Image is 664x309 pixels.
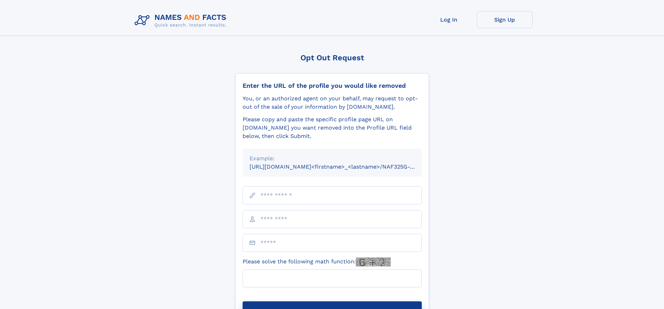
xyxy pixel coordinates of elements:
[243,115,422,140] div: Please copy and paste the specific profile page URL on [DOMAIN_NAME] you want removed into the Pr...
[477,11,533,28] a: Sign Up
[243,94,422,111] div: You, or an authorized agent on your behalf, may request to opt-out of the sale of your informatio...
[243,82,422,90] div: Enter the URL of the profile you would like removed
[235,53,429,62] div: Opt Out Request
[421,11,477,28] a: Log In
[250,163,435,170] small: [URL][DOMAIN_NAME]<firstname>_<lastname>/NAF325G-xxxxxxxx
[243,257,391,266] label: Please solve the following math function:
[250,154,415,163] div: Example:
[132,11,232,30] img: Logo Names and Facts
